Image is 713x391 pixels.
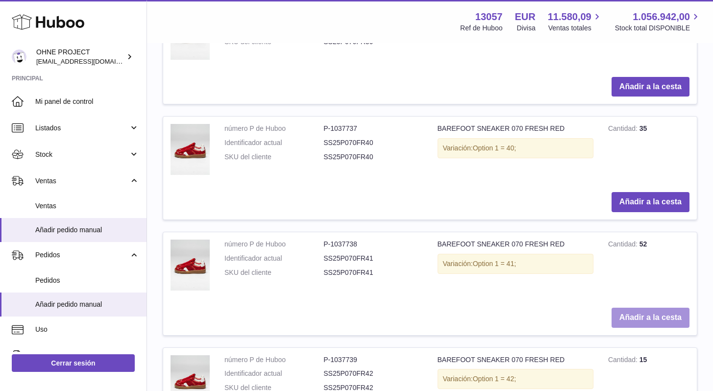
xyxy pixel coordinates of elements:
span: Pedidos [35,276,139,285]
dd: SS25P070FR41 [323,268,422,277]
dt: Identificador actual [224,138,323,147]
button: Añadir a la cesta [612,77,689,97]
span: Mi panel de control [35,97,139,106]
td: 52 [601,232,697,300]
td: 35 [601,117,697,185]
dt: número P de Huboo [224,355,323,365]
div: Variación: [438,254,593,274]
span: Listados [35,123,129,133]
dt: Identificador actual [224,254,323,263]
a: 11.580,09 Ventas totales [548,10,603,33]
span: Ventas totales [548,24,603,33]
dd: SS25P070FR40 [323,152,422,162]
span: Option 1 = 40; [473,144,516,152]
strong: Cantidad [608,356,639,366]
strong: Cantidad [608,240,639,250]
td: BAREFOOT SNEAKER 070 FRESH RED [430,232,601,300]
span: Pedidos [35,250,129,260]
a: Cerrar sesión [12,354,135,372]
dt: número P de Huboo [224,240,323,249]
a: 1.056.942,00 Stock total DISPONIBLE [615,10,701,33]
dt: SKU del cliente [224,268,323,277]
span: Stock [35,150,129,159]
strong: Cantidad [608,124,639,135]
strong: 13057 [475,10,503,24]
button: Añadir a la cesta [612,308,689,328]
span: Option 1 = 42; [473,375,516,383]
div: OHNE PROJECT [36,48,124,66]
div: Variación: [438,138,593,158]
img: BAREFOOT SNEAKER 070 FRESH RED [171,124,210,175]
span: Stock total DISPONIBLE [615,24,701,33]
span: 1.056.942,00 [633,10,690,24]
dd: SS25P070FR41 [323,254,422,263]
dd: P-1037737 [323,124,422,133]
span: 11.580,09 [548,10,591,24]
span: [EMAIL_ADDRESS][DOMAIN_NAME] [36,57,144,65]
button: Añadir a la cesta [612,192,689,212]
dt: SKU del cliente [224,152,323,162]
td: BAREFOOT SNEAKER 070 FRESH RED [430,117,601,185]
dd: SS25P070FR42 [323,369,422,378]
dt: número P de Huboo [224,124,323,133]
div: Ref de Huboo [460,24,502,33]
div: Divisa [517,24,536,33]
span: Añadir pedido manual [35,225,139,235]
span: Option 1 = 41; [473,260,516,268]
span: Uso [35,325,139,334]
dd: P-1037738 [323,240,422,249]
span: Añadir pedido manual [35,300,139,309]
img: support@ohneproject.com [12,49,26,64]
div: Variación: [438,369,593,389]
span: Ventas [35,201,139,211]
span: Ventas [35,176,129,186]
dd: P-1037739 [323,355,422,365]
span: Facturación y pagos [35,351,129,361]
dt: Identificador actual [224,369,323,378]
strong: EUR [515,10,535,24]
dd: SS25P070FR40 [323,138,422,147]
img: BAREFOOT SNEAKER 070 FRESH RED [171,240,210,291]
